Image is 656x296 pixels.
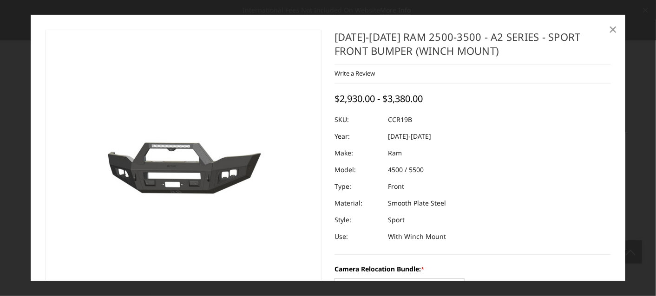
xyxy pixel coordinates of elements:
[388,128,431,145] dd: [DATE]-[DATE]
[388,228,446,245] dd: With Winch Mount
[388,195,446,212] dd: Smooth Plate Steel
[388,161,424,178] dd: 4500 / 5500
[388,111,412,128] dd: CCR19B
[335,161,381,178] dt: Model:
[335,212,381,228] dt: Style:
[610,251,656,296] iframe: Chat Widget
[335,69,375,77] a: Write a Review
[335,228,381,245] dt: Use:
[335,178,381,195] dt: Type:
[335,29,611,64] h1: [DATE]-[DATE] Ram 2500-3500 - A2 Series - Sport Front Bumper (winch mount)
[388,145,402,161] dd: Ram
[335,128,381,145] dt: Year:
[335,264,611,274] label: Camera Relocation Bundle:
[335,195,381,212] dt: Material:
[606,22,621,37] a: Close
[335,111,381,128] dt: SKU:
[388,212,405,228] dd: Sport
[335,145,381,161] dt: Make:
[335,92,423,105] span: $2,930.00 - $3,380.00
[388,178,404,195] dd: Front
[609,19,617,39] span: ×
